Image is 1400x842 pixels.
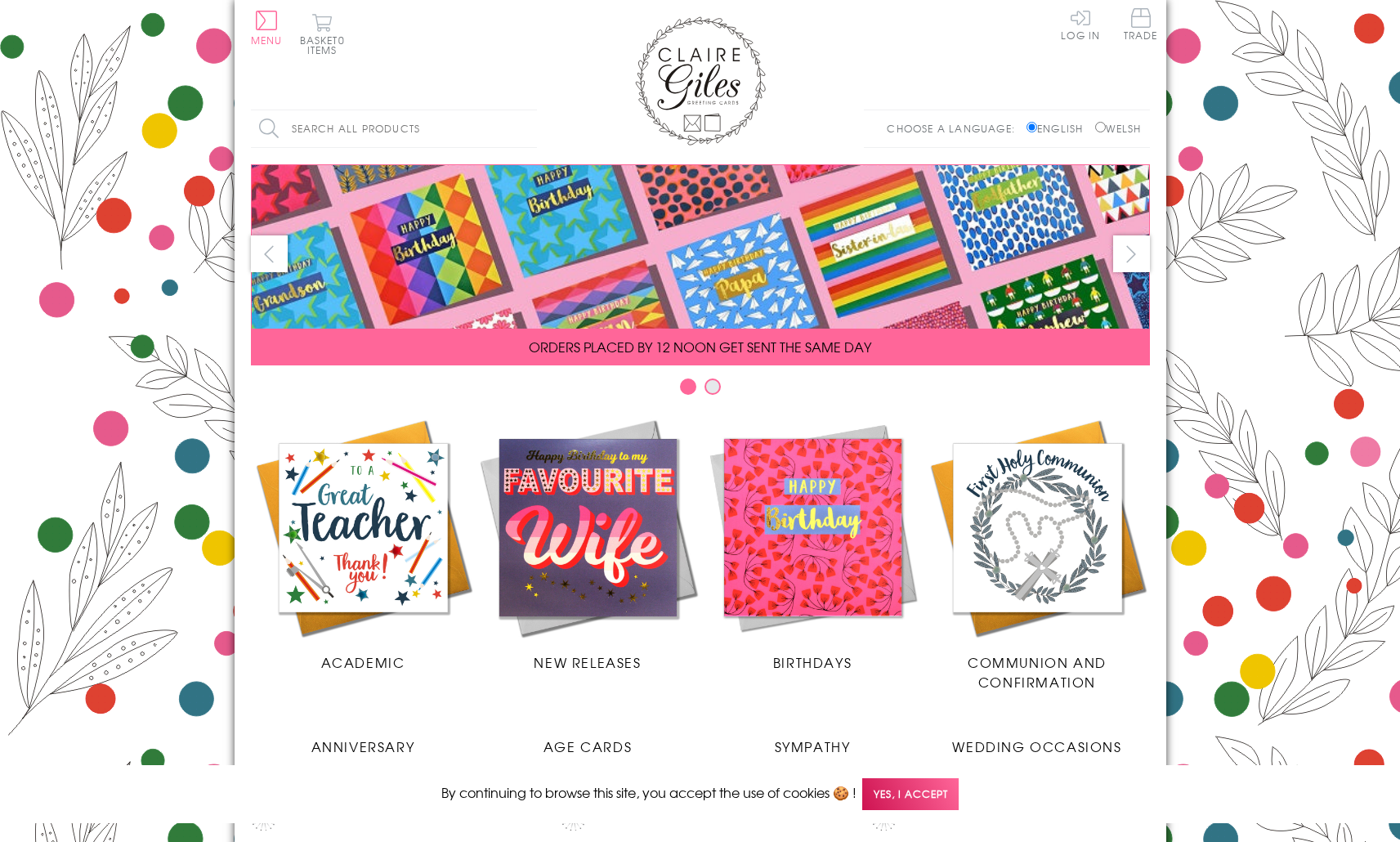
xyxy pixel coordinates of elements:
img: Claire Giles Greetings Cards [635,16,766,146]
a: Birthdays [700,415,925,672]
input: Search [521,110,537,147]
span: Communion and Confirmation [968,652,1107,692]
a: Anniversary [251,724,476,756]
button: Carousel Page 2 [704,378,721,395]
button: Menu [251,11,283,45]
input: English [1027,122,1037,132]
input: Welsh [1095,122,1106,132]
a: Academic [251,415,476,672]
p: Choose a language: [887,121,1023,136]
span: ORDERS PLACED BY 12 NOON GET SENT THE SAME DAY [529,337,871,356]
span: Age Cards [543,737,632,756]
a: Age Cards [476,724,700,756]
input: Search all products [251,110,537,147]
label: Welsh [1095,121,1142,136]
a: Communion and Confirmation [925,415,1150,692]
button: Basket0 items [300,13,345,55]
span: Wedding Occasions [952,737,1121,756]
a: Trade [1124,8,1158,43]
button: next [1113,235,1150,272]
span: New Releases [534,652,641,672]
button: prev [251,235,288,272]
span: Anniversary [311,737,415,756]
label: English [1027,121,1091,136]
span: Sympathy [775,737,851,756]
span: Academic [321,652,405,672]
a: Log In [1061,8,1100,40]
a: Sympathy [700,724,925,756]
a: New Releases [476,415,700,672]
span: Yes, I accept [862,778,959,810]
button: Carousel Page 1 (Current Slide) [680,378,696,395]
div: Carousel Pagination [251,378,1150,403]
span: Menu [251,33,283,47]
a: Privacy Policy [905,806,1035,828]
span: Trade [1124,8,1158,40]
span: Birthdays [773,652,852,672]
span: 0 items [307,33,345,57]
a: Wedding Occasions [925,724,1150,756]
